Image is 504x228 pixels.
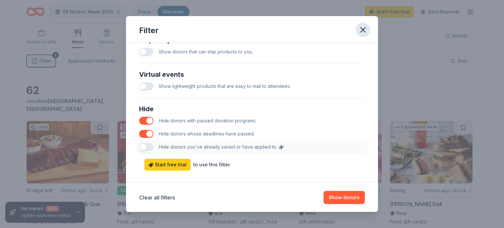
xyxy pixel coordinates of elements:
[144,159,191,171] a: Start free trial
[148,161,187,169] span: Start free trial
[139,69,365,80] div: Virtual events
[159,131,255,136] span: Hide donors whose deadlines have passed.
[139,25,158,36] div: Filter
[159,83,291,89] span: Show lightweight products that are easy to mail to attendees.
[324,191,365,204] button: Show donors
[159,118,257,123] span: Hide donors with paused donation programs.
[139,194,175,201] button: Clear all filters
[193,161,231,169] div: to use this filter.
[139,104,365,114] div: Hide
[159,49,253,54] span: Show donors that can ship products to you.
